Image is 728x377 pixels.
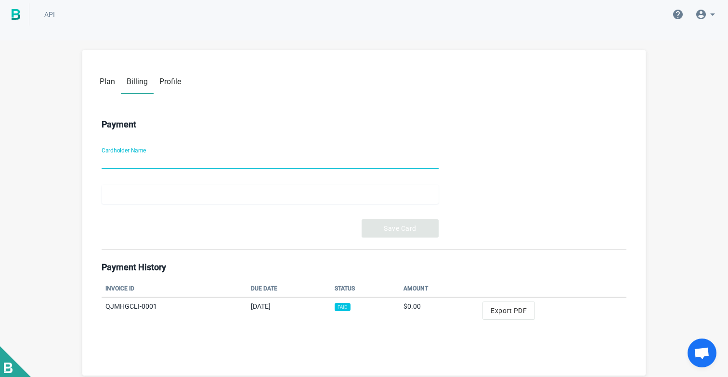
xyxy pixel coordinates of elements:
[335,303,351,311] span: Paid
[102,297,247,324] td: QJMHGCLI-0001
[102,281,247,297] th: Invoice ID
[108,189,432,199] iframe: Secure card payment input frame
[127,77,148,86] span: Billing
[331,281,399,297] th: Status
[362,219,439,238] button: Save Card
[100,77,115,86] span: Plan
[102,261,626,274] h4: Payment History
[247,297,331,324] td: [DATE]
[12,9,20,20] img: BigPicture.io
[688,339,716,367] div: Open chat
[400,297,479,324] td: $0.00
[44,11,55,18] span: API
[102,118,626,131] h4: Payment
[400,281,479,297] th: Amount
[247,281,331,297] th: Due Date
[4,363,13,373] img: BigPicture-logo-whitev2.png
[159,77,181,86] span: Profile
[482,302,535,320] a: Export PDF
